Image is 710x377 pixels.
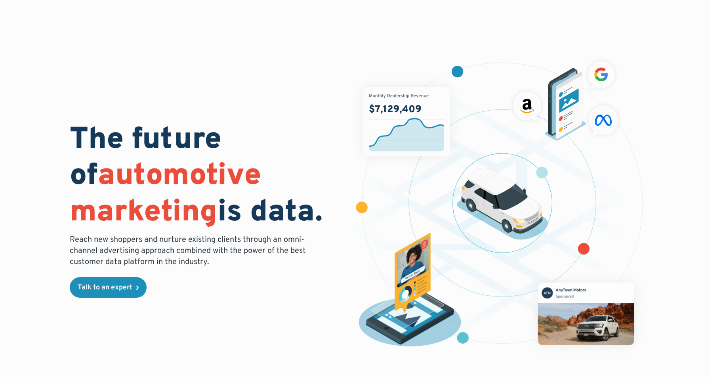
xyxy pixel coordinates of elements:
[70,122,345,231] h1: The future of is data.
[363,87,450,156] img: chart showing monthly dealership revenue of $7m
[70,157,261,232] span: automotive marketing
[351,233,469,350] img: persona of a buyer
[78,284,132,291] div: Talk to an expert
[70,277,147,298] a: Talk to an expert
[525,269,647,358] img: mockup of facebook post
[457,168,548,240] img: illustration of a vehicle
[70,234,311,268] p: Reach new shoppers and nurture existing clients through an omni-channel advertising approach comb...
[509,57,622,141] img: ads on social media and advertising partners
